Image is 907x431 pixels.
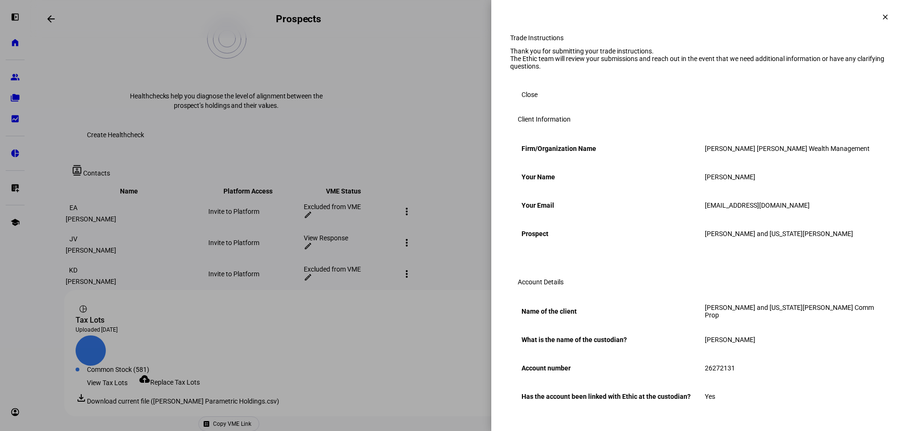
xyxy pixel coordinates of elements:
[518,115,571,123] h3: Client Information
[510,18,572,26] div: Trade Instructions
[705,145,870,152] span: [PERSON_NAME] [PERSON_NAME] Wealth Management
[522,198,693,213] div: Your Email
[522,332,693,347] div: What is the name of the custodian?
[522,85,538,104] span: Close
[522,389,693,404] div: Has the account been linked with Ethic at the custodian?
[705,364,735,372] span: 26272131
[522,141,693,156] div: Firm/Organization Name
[522,169,693,185] div: Your Name
[522,304,693,319] div: Name of the client
[522,226,693,241] div: Prospect
[510,85,549,104] button: Close
[881,13,890,21] mat-icon: clear
[522,361,693,376] div: Account number
[705,173,755,181] span: [PERSON_NAME]
[705,304,874,319] span: [PERSON_NAME] and [US_STATE][PERSON_NAME] Comm Prop
[705,202,810,209] span: [EMAIL_ADDRESS][DOMAIN_NAME]
[510,55,888,70] div: The Ethic team will review your submissions and reach out in the event that we need additional in...
[705,336,755,343] span: [PERSON_NAME]
[705,230,853,237] span: [PERSON_NAME] and [US_STATE][PERSON_NAME]
[510,34,888,42] div: Trade Instructions
[705,393,715,400] span: Yes
[510,47,888,55] div: Thank you for submitting your trade instructions.
[518,278,564,286] h3: Account Details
